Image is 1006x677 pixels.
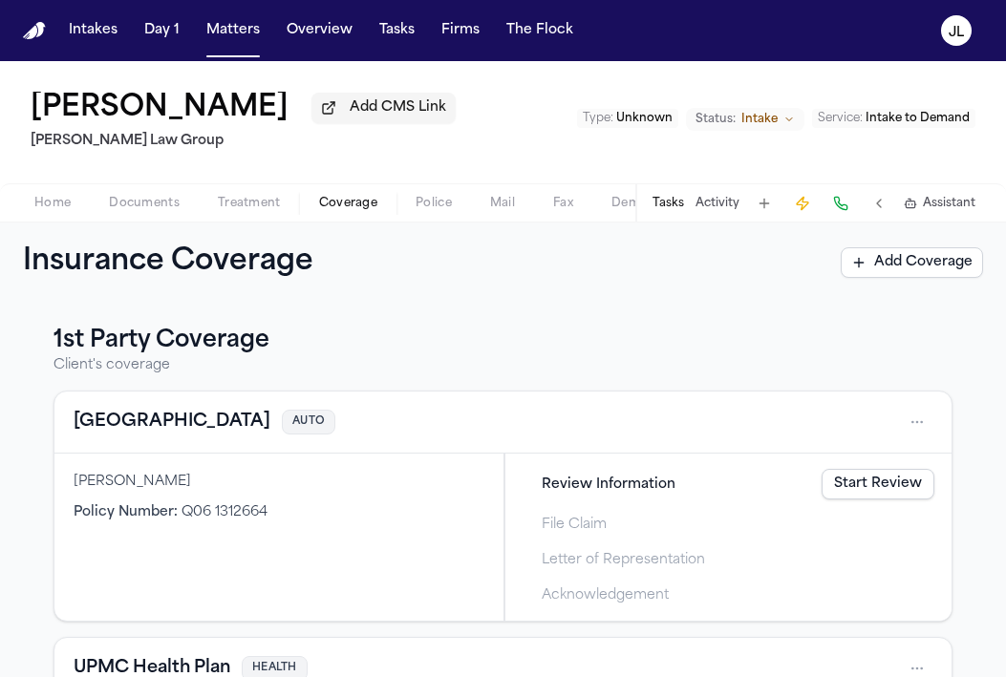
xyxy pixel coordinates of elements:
[866,113,970,124] span: Intake to Demand
[611,196,663,211] span: Demand
[137,13,187,48] button: Day 1
[54,326,952,356] h3: 1st Party Coverage
[218,196,281,211] span: Treatment
[74,505,178,519] span: Policy Number :
[109,196,180,211] span: Documents
[490,196,515,211] span: Mail
[34,196,71,211] span: Home
[904,196,975,211] button: Assistant
[31,92,289,126] button: Edit matter name
[751,190,778,217] button: Add Task
[434,13,487,48] button: Firms
[653,196,684,211] button: Tasks
[23,22,46,40] img: Finch Logo
[542,550,705,570] span: Letter of Representation
[23,22,46,40] a: Home
[499,13,581,48] button: The Flock
[822,469,934,499] a: Start Review
[23,245,355,280] h1: Insurance Coverage
[553,196,573,211] span: Fax
[542,515,607,535] span: File Claim
[319,196,377,211] span: Coverage
[74,473,484,492] div: [PERSON_NAME]
[812,109,975,128] button: Edit Service: Intake to Demand
[949,26,964,39] text: JL
[841,247,983,278] button: Add Coverage
[696,196,739,211] button: Activity
[542,585,669,605] span: Acknowledgement
[54,356,952,375] p: Client's coverage
[282,410,335,435] span: AUTO
[416,196,452,211] span: Police
[818,113,863,124] span: Service :
[577,109,678,128] button: Edit Type: Unknown
[279,13,360,48] button: Overview
[350,98,446,117] span: Add CMS Link
[504,454,952,621] div: Claims filing progress
[199,13,268,48] button: Matters
[542,475,675,495] span: Review Information
[515,463,943,611] div: Steps
[923,196,975,211] span: Assistant
[74,409,270,435] button: View coverage details
[827,190,854,217] button: Make a Call
[372,13,422,48] button: Tasks
[902,407,932,437] button: Open actions
[61,13,125,48] button: Intakes
[583,113,613,124] span: Type :
[686,108,804,131] button: Change status from Intake
[789,190,816,217] button: Create Immediate Task
[182,505,268,519] span: Q06 1312664
[31,130,456,153] h2: [PERSON_NAME] Law Group
[31,92,289,126] h1: [PERSON_NAME]
[616,113,673,124] span: Unknown
[696,112,736,127] span: Status:
[311,93,456,123] button: Add CMS Link
[741,112,778,127] span: Intake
